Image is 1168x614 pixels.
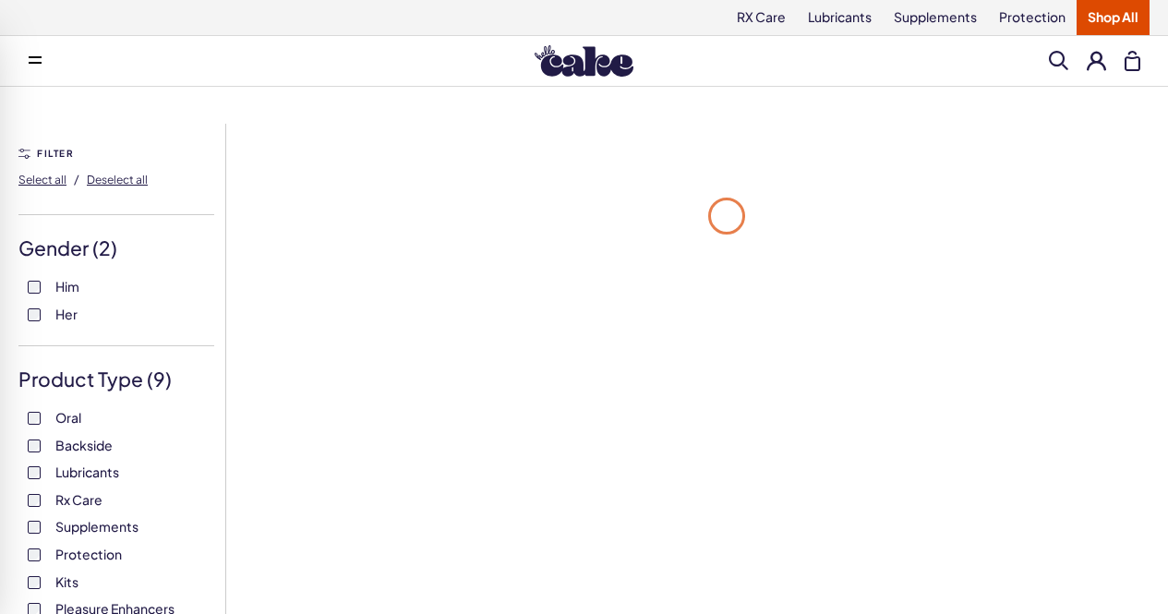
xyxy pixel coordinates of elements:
input: Oral [28,412,41,425]
input: Supplements [28,521,41,534]
span: Lubricants [55,460,119,484]
span: Backside [55,433,113,457]
span: Oral [55,405,81,429]
span: Select all [18,173,66,187]
input: Her [28,308,41,321]
span: Protection [55,542,122,566]
input: Him [28,281,41,294]
input: Lubricants [28,466,41,479]
span: / [74,171,79,187]
button: Select all [18,164,66,194]
input: Kits [28,576,41,589]
span: Deselect all [87,173,148,187]
button: Deselect all [87,164,148,194]
span: Her [55,302,78,326]
span: Supplements [55,514,138,538]
input: Backside [28,439,41,452]
span: Kits [55,570,78,594]
img: Hello Cake [535,45,633,77]
span: Him [55,274,79,298]
span: Rx Care [55,488,102,512]
input: Protection [28,548,41,561]
input: Rx Care [28,494,41,507]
